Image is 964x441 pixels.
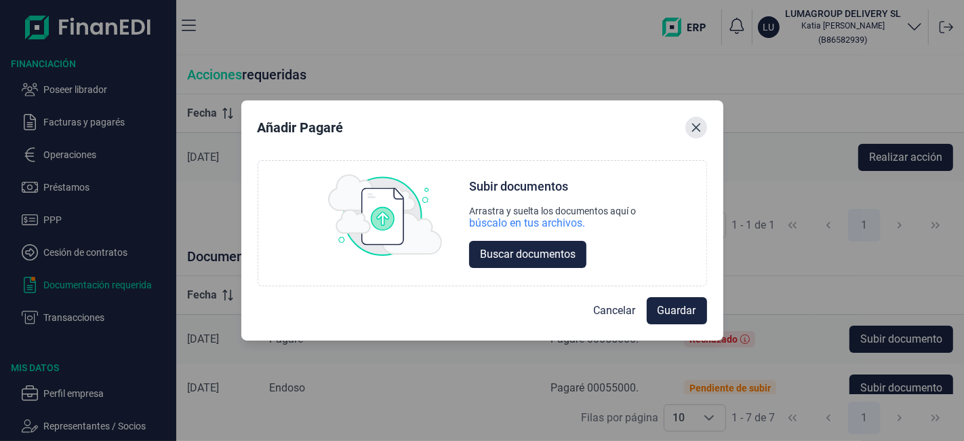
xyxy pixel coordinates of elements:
span: Guardar [658,303,696,319]
span: Cancelar [594,303,636,319]
div: búscalo en tus archivos. [469,216,585,230]
div: Añadir Pagaré [258,118,344,137]
div: Subir documentos [469,178,568,195]
div: Arrastra y suelta los documentos aquí o [469,206,636,216]
button: Guardar [647,297,707,324]
button: Close [685,117,707,138]
button: Cancelar [583,297,647,324]
img: upload img [328,174,442,256]
span: Buscar documentos [480,246,576,263]
div: búscalo en tus archivos. [469,216,636,230]
button: Buscar documentos [469,241,586,268]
